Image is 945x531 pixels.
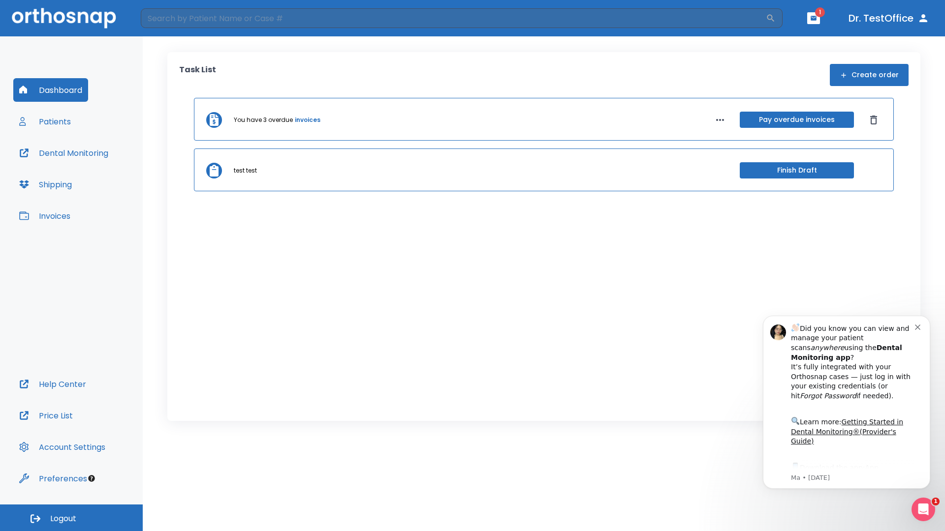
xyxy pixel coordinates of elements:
[13,141,114,165] button: Dental Monitoring
[845,9,933,27] button: Dr. TestOffice
[13,110,77,133] button: Patients
[167,21,175,29] button: Dismiss notification
[13,404,79,427] button: Price List
[13,372,92,396] button: Help Center
[295,116,320,124] a: invoices
[13,435,111,459] button: Account Settings
[830,64,909,86] button: Create order
[234,116,293,124] p: You have 3 overdue
[234,166,257,175] p: test test
[50,513,76,524] span: Logout
[43,160,167,210] div: Download the app: | ​ Let us know if you need help getting started!
[43,163,130,180] a: App Store
[13,467,93,490] button: Preferences
[13,173,78,196] button: Shipping
[740,162,854,178] button: Finish Draft
[12,8,116,28] img: Orthosnap
[141,8,766,28] input: Search by Patient Name or Case #
[13,204,76,228] button: Invoices
[912,498,935,521] iframe: Intercom live chat
[815,7,825,17] span: 1
[43,173,167,181] p: Message from Ma, sent 3w ago
[932,498,940,505] span: 1
[866,112,882,128] button: Dismiss
[748,301,945,504] iframe: Intercom notifications message
[740,112,854,128] button: Pay overdue invoices
[179,64,216,86] p: Task List
[13,78,88,102] button: Dashboard
[87,474,96,483] div: Tooltip anchor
